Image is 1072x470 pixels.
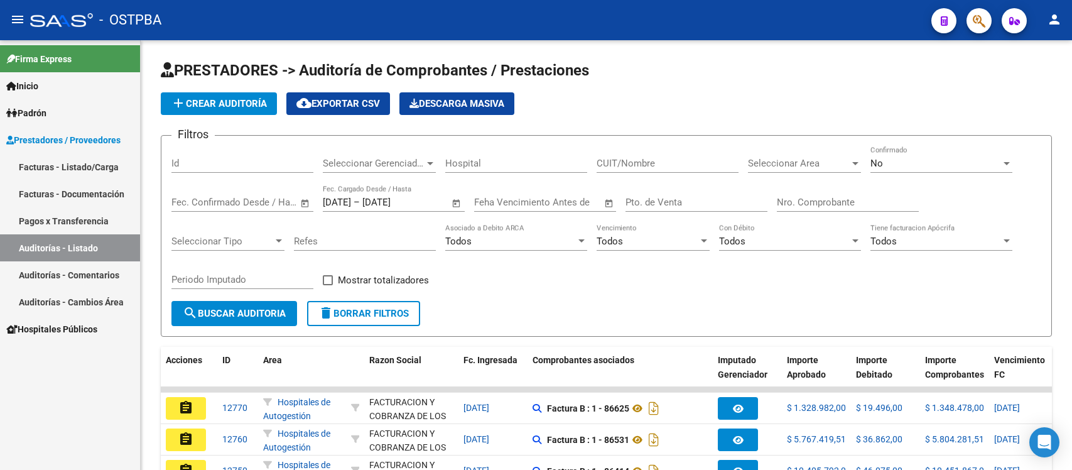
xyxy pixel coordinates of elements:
span: Firma Express [6,52,72,66]
mat-icon: cloud_download [296,96,311,111]
span: Seleccionar Tipo [171,236,273,247]
h3: Filtros [171,126,215,143]
datatable-header-cell: Razon Social [364,347,458,402]
span: Hospitales de Autogestión [263,397,330,422]
button: Open calendar [298,196,313,210]
span: ID [222,355,230,365]
span: 12770 [222,403,247,413]
span: Hospitales Públicos [6,322,97,336]
button: Open calendar [602,196,617,210]
button: Borrar Filtros [307,301,420,326]
strong: Factura B : 1 - 86625 [547,403,629,413]
datatable-header-cell: Imputado Gerenciador [713,347,782,402]
i: Descargar documento [646,430,662,450]
div: - 30715497456 [369,427,453,453]
datatable-header-cell: Area [258,347,346,402]
span: Seleccionar Gerenciador [323,158,425,169]
mat-icon: assignment [178,400,193,415]
span: Importe Debitado [856,355,892,380]
button: Open calendar [450,196,464,210]
span: $ 36.862,00 [856,434,902,444]
span: PRESTADORES -> Auditoría de Comprobantes / Prestaciones [161,62,589,79]
mat-icon: search [183,305,198,320]
span: $ 19.496,00 [856,403,902,413]
span: Seleccionar Area [748,158,850,169]
span: Vencimiento FC [994,355,1045,380]
mat-icon: menu [10,12,25,27]
datatable-header-cell: Vencimiento FC [989,347,1058,402]
app-download-masive: Descarga masiva de comprobantes (adjuntos) [399,92,514,115]
button: Crear Auditoría [161,92,277,115]
span: Comprobantes asociados [533,355,634,365]
span: Razon Social [369,355,421,365]
datatable-header-cell: Acciones [161,347,217,402]
span: Exportar CSV [296,98,380,109]
strong: Factura B : 1 - 86531 [547,435,629,445]
input: Fecha inicio [323,197,351,208]
span: Todos [870,236,897,247]
datatable-header-cell: Importe Debitado [851,347,920,402]
div: - 30715497456 [369,395,453,422]
span: Todos [719,236,745,247]
input: Fecha inicio [171,197,222,208]
span: Hospitales de Autogestión [263,429,330,453]
span: Acciones [166,355,202,365]
span: Fc. Ingresada [463,355,517,365]
span: Area [263,355,282,365]
datatable-header-cell: Comprobantes asociados [528,347,713,402]
span: Inicio [6,79,38,93]
button: Exportar CSV [286,92,390,115]
span: Padrón [6,106,46,120]
span: Prestadores / Proveedores [6,133,121,147]
mat-icon: assignment [178,432,193,447]
span: Importe Aprobado [787,355,826,380]
mat-icon: add [171,96,186,111]
mat-icon: person [1047,12,1062,27]
span: Todos [445,236,472,247]
span: Descarga Masiva [409,98,504,109]
span: Borrar Filtros [318,308,409,319]
span: Imputado Gerenciador [718,355,767,380]
input: Fecha fin [362,197,423,208]
datatable-header-cell: ID [217,347,258,402]
span: $ 5.804.281,51 [925,434,984,444]
div: FACTURACION Y COBRANZA DE LOS EFECTORES PUBLICOS S.E. [369,395,453,452]
span: – [354,197,360,208]
button: Buscar Auditoria [171,301,297,326]
i: Descargar documento [646,398,662,418]
span: Importe Comprobantes [925,355,984,380]
mat-icon: delete [318,305,333,320]
span: - OSTPBA [99,6,161,34]
span: Mostrar totalizadores [338,273,429,288]
span: [DATE] [463,434,489,444]
span: [DATE] [463,403,489,413]
button: Descarga Masiva [399,92,514,115]
span: [DATE] [994,403,1020,413]
datatable-header-cell: Importe Aprobado [782,347,851,402]
span: Todos [597,236,623,247]
span: $ 5.767.419,51 [787,434,846,444]
span: $ 1.348.478,00 [925,403,984,413]
span: No [870,158,883,169]
datatable-header-cell: Importe Comprobantes [920,347,989,402]
span: Buscar Auditoria [183,308,286,319]
span: Crear Auditoría [171,98,267,109]
datatable-header-cell: Fc. Ingresada [458,347,528,402]
input: Fecha fin [234,197,295,208]
span: 12760 [222,434,247,444]
div: Open Intercom Messenger [1029,427,1059,457]
span: $ 1.328.982,00 [787,403,846,413]
span: [DATE] [994,434,1020,444]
